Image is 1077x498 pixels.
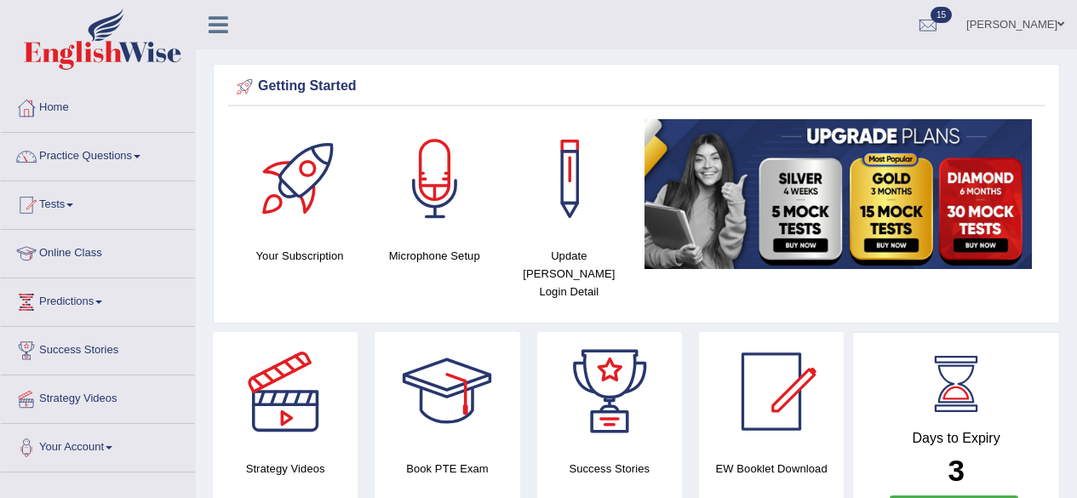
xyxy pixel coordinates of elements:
div: Getting Started [232,74,1040,100]
a: Predictions [1,278,195,321]
b: 3 [948,454,964,487]
a: Your Account [1,424,195,467]
h4: EW Booklet Download [699,460,844,478]
a: Tests [1,181,195,224]
a: Practice Questions [1,133,195,175]
a: Strategy Videos [1,375,195,418]
h4: Book PTE Exam [375,460,519,478]
h4: Update [PERSON_NAME] Login Detail [510,247,627,301]
h4: Days to Expiry [872,431,1040,446]
a: Success Stories [1,327,195,369]
h4: Strategy Videos [213,460,358,478]
a: Online Class [1,230,195,272]
a: Home [1,84,195,127]
img: small5.jpg [644,119,1032,269]
h4: Your Subscription [241,247,358,265]
h4: Success Stories [537,460,682,478]
span: 15 [931,7,952,23]
h4: Microphone Setup [375,247,493,265]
